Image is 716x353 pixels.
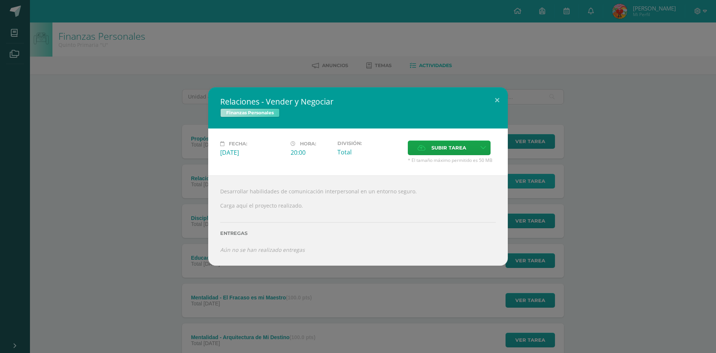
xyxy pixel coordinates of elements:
label: División: [337,141,402,146]
span: Subir tarea [431,141,466,155]
div: Total [337,148,402,156]
label: Entregas [220,230,496,236]
span: * El tamaño máximo permitido es 50 MB [408,157,496,163]
div: [DATE] [220,148,285,157]
button: Close (Esc) [486,87,508,113]
div: 20:00 [291,148,331,157]
span: Finanzas Personales [220,108,280,117]
div: Desarrollar habilidades de comunicación interpersonal en un entorno seguro. Carga aquí el proyect... [208,175,508,265]
i: Aún no se han realizado entregas [220,246,305,253]
h2: Relaciones - Vender y Negociar [220,96,496,107]
span: Fecha: [229,141,247,147]
span: Hora: [300,141,316,147]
